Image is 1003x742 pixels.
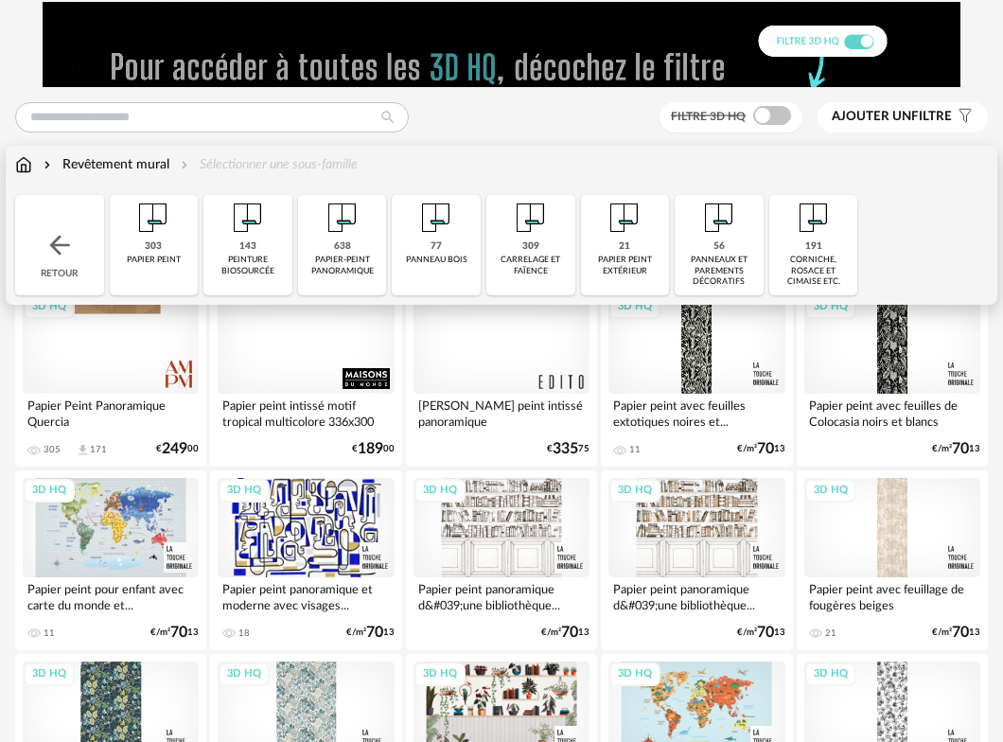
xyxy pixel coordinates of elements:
div: € 00 [352,443,395,455]
a: 3D HQ Papier Peint Panoramique Quercia 305 Download icon 171 €24900 [15,287,206,467]
div: 3D HQ [805,662,856,686]
div: € 75 [547,443,589,455]
span: filtre [832,109,952,125]
div: 191 [805,240,822,253]
a: 3D HQ Papier peint avec feuilles de Colocasia noirs et blancs €/m²7013 [797,287,988,467]
div: corniche, rosace et cimaise etc. [775,255,853,287]
div: 21 [619,240,630,253]
div: Retour [15,195,104,295]
div: 3D HQ [414,662,466,686]
div: Papier peint panoramique et moderne avec visages... [218,577,394,615]
img: Papier%20peint.png [508,195,554,240]
a: Papier peint intissé motif tropical multicolore 336x300 €18900 [210,287,401,467]
img: svg+xml;base64,PHN2ZyB3aWR0aD0iMTYiIGhlaWdodD0iMTciIHZpZXdCb3g9IjAgMCAxNiAxNyIgZmlsbD0ibm9uZSIgeG... [15,155,32,174]
div: carrelage et faïence [492,255,570,276]
div: 21 [825,627,836,639]
div: €/m² 13 [737,627,785,639]
div: 3D HQ [609,479,660,503]
div: 309 [522,240,539,253]
div: Papier peint intissé motif tropical multicolore 336x300 [218,394,394,432]
div: [PERSON_NAME] peint intissé panoramique [PERSON_NAME]... [414,394,589,432]
div: 56 [713,240,725,253]
div: 143 [239,240,256,253]
span: Ajouter un [832,110,911,123]
div: panneau bois [406,255,467,265]
a: [PERSON_NAME] peint intissé panoramique [PERSON_NAME]... €33575 [406,287,597,467]
a: 3D HQ Papier peint avec feuillage de fougères beiges 21 €/m²7013 [797,470,988,650]
span: 335 [553,443,578,455]
a: 3D HQ Papier peint panoramique d&#039;une bibliothèque... €/m²7013 [406,470,597,650]
div: 305 [44,444,61,455]
div: Papier peint pour enfant avec carte du monde et... [23,577,199,615]
span: 70 [170,627,187,639]
span: 70 [952,627,969,639]
div: 3D HQ [609,662,660,686]
div: 11 [629,444,641,455]
img: Papier%20peint.png [225,195,271,240]
img: svg+xml;base64,PHN2ZyB3aWR0aD0iMTYiIGhlaWdodD0iMTYiIHZpZXdCb3g9IjAgMCAxNiAxNiIgZmlsbD0ibm9uZSIgeG... [40,155,55,174]
div: 3D HQ [609,295,660,319]
div: 3D HQ [24,295,75,319]
span: 249 [162,443,187,455]
div: Papier peint panoramique d&#039;une bibliothèque... [608,577,784,615]
div: €/m² 13 [150,627,199,639]
div: Papier Peint Panoramique Quercia [23,394,199,432]
div: 638 [334,240,351,253]
div: 303 [145,240,162,253]
img: svg+xml;base64,PHN2ZyB3aWR0aD0iMjQiIGhlaWdodD0iMjQiIHZpZXdCb3g9IjAgMCAyNCAyNCIgZmlsbD0ibm9uZSIgeG... [44,230,75,260]
div: papier peint [127,255,181,265]
div: 3D HQ [219,662,270,686]
div: €/m² 13 [932,443,980,455]
span: 70 [952,443,969,455]
span: Filtre 3D HQ [671,111,746,122]
div: 3D HQ [24,662,75,686]
img: Papier%20peint.png [696,195,742,240]
span: Download icon [76,443,90,457]
div: Papier peint panoramique d&#039;une bibliothèque... [414,577,589,615]
span: 70 [561,627,578,639]
a: 3D HQ Papier peint panoramique et moderne avec visages... 18 €/m²7013 [210,470,401,650]
img: Papier%20peint.png [602,195,647,240]
div: 171 [90,444,107,455]
button: Ajouter unfiltre Filter icon [818,102,988,132]
img: Papier%20peint.png [320,195,365,240]
span: 70 [757,627,774,639]
div: 3D HQ [219,479,270,503]
div: €/m² 13 [346,627,395,639]
div: Revêtement mural [40,155,169,174]
span: Filter icon [952,109,974,125]
div: papier peint extérieur [587,255,664,276]
a: 3D HQ Papier peint panoramique d&#039;une bibliothèque... €/m²7013 [601,470,792,650]
div: Papier peint avec feuillage de fougères beiges [804,577,980,615]
img: FILTRE%20HQ%20NEW_V1%20(4).gif [43,2,960,87]
div: 11 [44,627,55,639]
div: 18 [238,627,250,639]
div: papier-peint panoramique [304,255,381,276]
div: 3D HQ [805,295,856,319]
div: Papier peint avec feuilles extotiques noires et... [608,394,784,432]
span: 70 [757,443,774,455]
div: 3D HQ [414,479,466,503]
img: Papier%20peint.png [131,195,176,240]
span: 189 [358,443,383,455]
div: € 00 [156,443,199,455]
img: Papier%20peint.png [414,195,459,240]
div: 3D HQ [805,479,856,503]
div: €/m² 13 [541,627,589,639]
div: Papier peint avec feuilles de Colocasia noirs et blancs [804,394,980,432]
div: 3D HQ [24,479,75,503]
a: 3D HQ Papier peint pour enfant avec carte du monde et... 11 €/m²7013 [15,470,206,650]
div: €/m² 13 [737,443,785,455]
div: panneaux et parements décoratifs [680,255,758,287]
div: €/m² 13 [932,627,980,639]
div: 77 [431,240,442,253]
div: peinture biosourcée [209,255,287,276]
a: 3D HQ Papier peint avec feuilles extotiques noires et... 11 €/m²7013 [601,287,792,467]
span: 70 [366,627,383,639]
img: Papier%20peint.png [791,195,836,240]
